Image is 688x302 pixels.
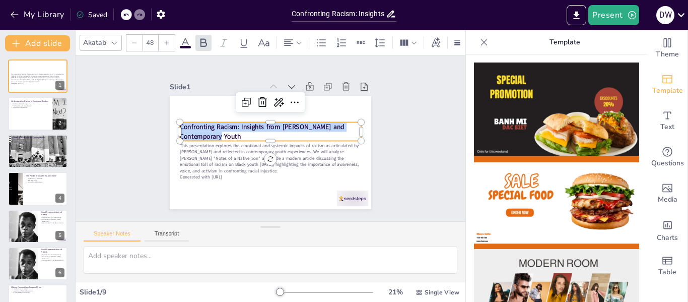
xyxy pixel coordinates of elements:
[41,254,64,256] p: Symbolism of the Protest Image
[492,30,637,54] p: Template
[647,67,687,103] div: Add ready made slides
[647,175,687,212] div: Add images, graphics, shapes or video
[647,30,687,67] div: Change the overall theme
[11,106,50,108] p: Importance of Awareness
[26,174,64,177] p: The Power of Awareness and Voice
[11,288,64,290] p: Framework for Discussion
[11,140,64,142] p: Challenges in Education
[425,288,459,296] span: Single View
[11,83,64,85] p: Generated with [URL]
[145,230,189,241] button: Transcript
[11,136,64,139] p: Systemic Racism and Its Consequences
[183,40,295,191] p: Generated with [URL]
[11,138,64,140] p: Systemic Racism's Impact
[8,7,68,23] button: My Library
[41,256,64,259] p: Connection to [PERSON_NAME] Experiences
[397,35,420,51] div: Column Count
[81,36,108,49] div: Akatab
[55,194,64,203] div: 4
[313,84,376,165] div: Slide 1
[657,232,678,244] span: Charts
[8,59,67,93] div: 1
[474,63,639,156] img: thumb-1.png
[567,5,586,25] button: Export to PowerPoint
[11,99,50,102] p: Understanding Racism's Emotional Burden
[452,35,463,51] div: Border settings
[233,64,337,208] strong: Confronting Racism: Insights from [PERSON_NAME] and Contemporary Youth
[588,5,639,25] button: Present
[647,103,687,139] div: Add text boxes
[8,247,67,280] div: 6
[26,178,64,180] p: Significance of Awareness
[383,287,407,297] div: 21 %
[11,73,64,82] p: This presentation explores the emotional and systemic impacts of racism as articulated by [PERSON...
[76,10,107,20] div: Saved
[55,81,64,90] div: 1
[652,85,683,96] span: Template
[11,290,64,292] p: Importance of Textual Connections
[647,248,687,284] div: Add a table
[292,7,386,21] input: Insert title
[8,172,67,205] div: 4
[41,222,64,224] p: Importance of Visual Representation
[647,212,687,248] div: Add charts and graphs
[41,211,64,216] p: Visual Representation of Protest
[41,260,64,262] p: Importance of Visual Representation
[55,118,64,128] div: 2
[656,49,679,60] span: Theme
[474,156,639,249] img: thumb-2.png
[55,231,64,240] div: 5
[656,5,674,25] button: D W
[647,139,687,175] div: Get real-time input from your audience
[11,292,64,294] p: Inspiring Dialogue and Action
[80,287,277,297] div: Slide 1 / 9
[8,210,67,243] div: 5
[26,179,64,182] p: Role of Activism
[658,194,677,205] span: Media
[11,104,50,106] p: The Psychological Stress Faced
[11,286,64,289] p: Making Connections Proposal Plan
[55,156,64,165] div: 3
[5,35,70,51] button: Add slide
[41,218,64,222] p: Connection to [PERSON_NAME] Experiences
[26,182,64,184] p: Storytelling as Resistance
[658,267,676,278] span: Table
[651,158,684,169] span: Questions
[656,6,674,24] div: D W
[11,142,64,144] p: Embedded Structures of Racism
[8,97,67,130] div: 2
[41,248,64,254] p: Visual Representation of Protest
[84,230,141,241] button: Speaker Notes
[11,103,50,105] p: Racism as Internal Struggle
[41,216,64,218] p: Symbolism of the Protest Image
[660,122,674,133] span: Text
[428,35,443,51] div: Text effects
[8,135,67,168] div: 3
[55,268,64,277] div: 6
